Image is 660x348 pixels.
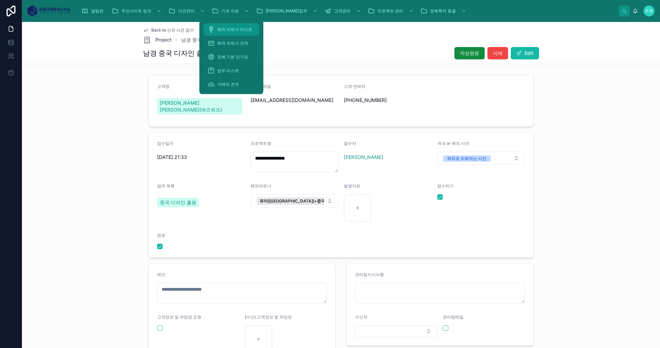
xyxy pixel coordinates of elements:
a: 업무 리스트 [203,65,259,77]
button: Unselect 24 [256,197,371,205]
span: 완료 [157,233,165,238]
a: 거래처 견적 [203,78,259,91]
span: (수신) 고객정보 및 위임장 [245,314,292,320]
span: 관리팀메일 [443,314,463,320]
span: [PERSON_NAME]업무 [266,8,307,14]
a: 남경 중국 디자인 출원 * 2건 [181,36,242,43]
a: 기초 자료 [210,5,253,17]
a: [PERSON_NAME] [344,154,383,161]
a: 주요사이트 링크 [110,5,165,17]
button: Edit [511,47,539,59]
h1: 남경 중국 디자인 출원 * 2건 [143,48,228,58]
img: App logo [27,5,70,16]
span: 정혜특허 총괄 [430,8,456,14]
div: 해외로 의뢰하는 사건 [447,155,486,162]
span: 유마([GEOGRAPHIC_DATA])+중국_디자인_출원, 등록 [260,198,361,204]
a: 정혜특허 총괄 [418,5,470,17]
span: 사건관리 [178,8,195,14]
span: [PERSON_NAME] [PERSON_NAME](애즈워즈) [160,100,240,113]
span: 고객 연락처 [344,84,365,89]
span: 해외 파트너 리스트 [217,27,252,32]
span: 해외파트너 [251,183,271,188]
span: [PHONE_NUMBER] [344,97,432,104]
span: [EMAIL_ADDRESS][DOMAIN_NAME] [251,97,339,104]
span: 작성완료 [460,50,479,57]
span: 중국 디자인 출원 [160,199,196,206]
a: 알림판 [79,5,108,17]
a: 프로젝트 관리 [366,5,417,17]
span: 수신자 [355,314,367,320]
span: 메모 [157,272,165,277]
span: 해외 파트너 견적 [217,40,248,46]
a: 해외 파트너 리스트 [203,23,259,36]
span: 프로젝트명 [251,141,271,146]
span: 업무 리스트 [217,68,239,73]
a: 중국 디자인 출원 [157,198,199,207]
span: 주주 [645,8,653,14]
span: 프로젝트 관리 [377,8,403,14]
span: 접수자 [344,141,356,146]
span: 업무 목록 [157,183,175,188]
span: 고객관리 [334,8,351,14]
span: Project [155,36,172,43]
span: 알림판 [91,8,103,14]
a: Project [143,36,172,44]
span: 접수일자 [157,141,174,146]
div: scrollable content [76,3,619,19]
span: 기초 자료 [221,8,239,14]
button: Select Button [437,152,525,165]
a: 정혜 기본 단가표 [203,51,259,63]
span: 삭제 [493,50,503,57]
a: [PERSON_NAME] [PERSON_NAME](애즈워즈) [157,98,242,115]
span: 발명자료 [344,183,360,188]
span: 고객명 [157,84,169,89]
span: 고객정보 및 위임장 요청 [157,314,201,320]
span: 국내 or 해외 사건 [437,141,469,146]
button: 작성완료 [454,47,485,59]
a: 해외 파트너 견적 [203,37,259,49]
a: 고객관리 [322,5,364,17]
a: Back to 신규 사건 접수 [143,27,194,33]
span: 관리팀지시사항 [355,272,384,277]
span: 주요사이트 링크 [121,8,151,14]
a: 사건관리 [166,5,208,17]
span: [DATE] 21:33 [157,154,245,161]
span: 정혜 기본 단가표 [217,54,248,60]
button: 삭제 [487,47,508,59]
button: Select Button [251,194,339,208]
span: 접수하기 [437,183,454,188]
a: [PERSON_NAME]업무 [254,5,321,17]
span: Back to 신규 사건 접수 [151,27,194,33]
span: 거래처 견적 [217,82,239,87]
button: Select Button [355,325,437,337]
